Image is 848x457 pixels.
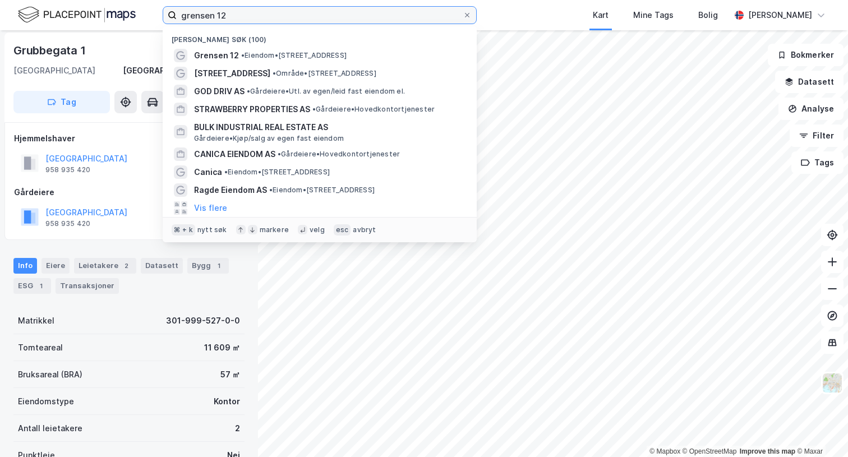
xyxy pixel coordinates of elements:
[649,447,680,455] a: Mapbox
[42,258,70,274] div: Eiere
[18,395,74,408] div: Eiendomstype
[353,225,376,234] div: avbryt
[748,8,812,22] div: [PERSON_NAME]
[822,372,843,394] img: Z
[269,186,273,194] span: •
[792,403,848,457] iframe: Chat Widget
[123,64,245,77] div: [GEOGRAPHIC_DATA], 999/527
[18,5,136,25] img: logo.f888ab2527a4732fd821a326f86c7f29.svg
[121,260,132,271] div: 2
[13,64,95,77] div: [GEOGRAPHIC_DATA]
[683,447,737,455] a: OpenStreetMap
[194,165,222,179] span: Canica
[220,368,240,381] div: 57 ㎡
[194,147,275,161] span: CANICA EIENDOM AS
[213,260,224,271] div: 1
[18,368,82,381] div: Bruksareal (BRA)
[14,132,244,145] div: Hjemmelshaver
[241,51,347,60] span: Eiendom • [STREET_ADDRESS]
[194,134,344,143] span: Gårdeiere • Kjøp/salg av egen fast eiendom
[278,150,281,158] span: •
[14,186,244,199] div: Gårdeiere
[45,165,90,174] div: 958 935 420
[45,219,90,228] div: 958 935 420
[334,224,351,236] div: esc
[56,278,119,294] div: Transaksjoner
[740,447,795,455] a: Improve this map
[194,49,239,62] span: Grensen 12
[13,41,88,59] div: Grubbegata 1
[224,168,228,176] span: •
[163,26,477,47] div: [PERSON_NAME] søk (100)
[273,69,276,77] span: •
[141,258,183,274] div: Datasett
[247,87,405,96] span: Gårdeiere • Utl. av egen/leid fast eiendom el.
[172,224,195,236] div: ⌘ + k
[273,69,376,78] span: Område • [STREET_ADDRESS]
[187,258,229,274] div: Bygg
[791,151,844,174] button: Tags
[194,121,463,134] span: BULK INDUSTRIAL REAL ESTATE AS
[247,87,250,95] span: •
[197,225,227,234] div: nytt søk
[790,124,844,147] button: Filter
[241,51,245,59] span: •
[194,103,310,116] span: STRAWBERRY PROPERTIES AS
[312,105,435,114] span: Gårdeiere • Hovedkontortjenester
[177,7,463,24] input: Søk på adresse, matrikkel, gårdeiere, leietakere eller personer
[214,395,240,408] div: Kontor
[312,105,316,113] span: •
[768,44,844,66] button: Bokmerker
[166,314,240,327] div: 301-999-527-0-0
[775,71,844,93] button: Datasett
[269,186,375,195] span: Eiendom • [STREET_ADDRESS]
[74,258,136,274] div: Leietakere
[278,150,400,159] span: Gårdeiere • Hovedkontortjenester
[698,8,718,22] div: Bolig
[260,225,289,234] div: markere
[194,201,227,215] button: Vis flere
[35,280,47,292] div: 1
[194,183,267,197] span: Ragde Eiendom AS
[18,341,63,354] div: Tomteareal
[194,85,245,98] span: GOD DRIV AS
[204,341,240,354] div: 11 609 ㎡
[18,422,82,435] div: Antall leietakere
[235,422,240,435] div: 2
[778,98,844,120] button: Analyse
[13,91,110,113] button: Tag
[194,67,270,80] span: [STREET_ADDRESS]
[13,278,51,294] div: ESG
[224,168,330,177] span: Eiendom • [STREET_ADDRESS]
[593,8,609,22] div: Kart
[633,8,674,22] div: Mine Tags
[13,258,37,274] div: Info
[310,225,325,234] div: velg
[18,314,54,327] div: Matrikkel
